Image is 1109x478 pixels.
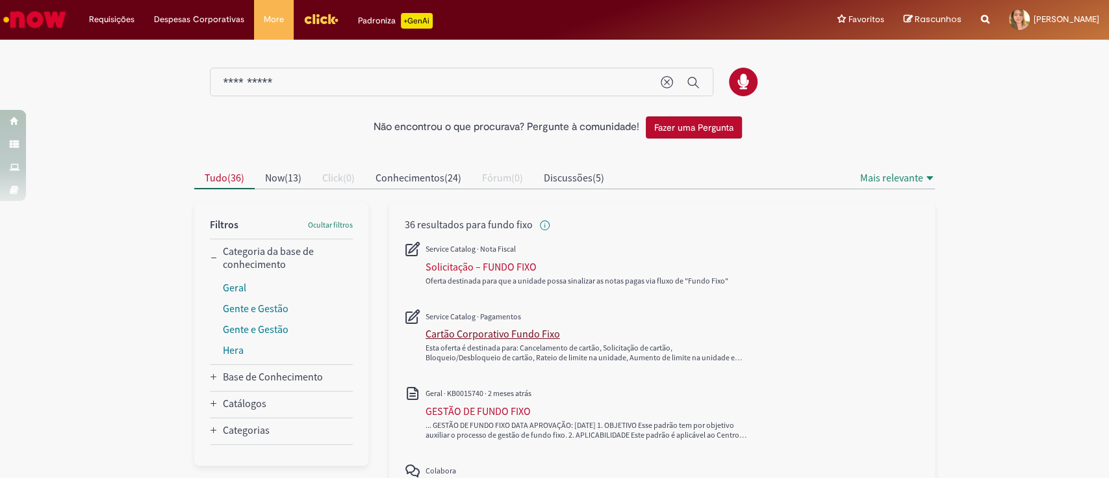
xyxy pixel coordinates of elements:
[154,13,244,26] span: Despesas Corporativas
[915,13,962,25] span: Rascunhos
[374,122,639,133] h2: Não encontrou o que procurava? Pergunte à comunidade!
[646,116,742,139] button: Fazer uma Pergunta
[303,9,338,29] img: click_logo_yellow_360x200.png
[904,14,962,26] a: Rascunhos
[848,13,884,26] span: Favoritos
[89,13,134,26] span: Requisições
[264,13,284,26] span: More
[1,7,68,33] img: ServiceNow
[401,13,433,29] p: +GenAi
[1034,14,1099,25] span: [PERSON_NAME]
[358,13,433,29] div: Padroniza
